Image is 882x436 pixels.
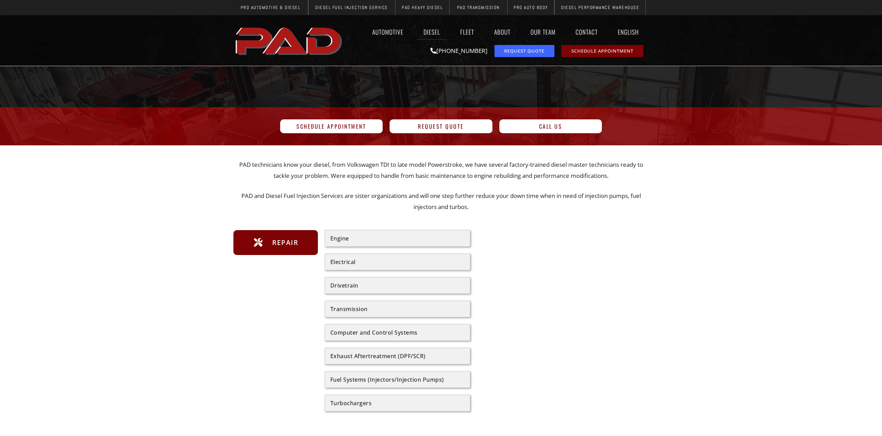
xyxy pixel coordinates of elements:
[233,22,346,59] img: The image shows the word "PAD" in bold, red, uppercase letters with a slight shadow effect.
[315,5,388,10] span: Diesel Fuel Injection Service
[524,24,562,40] a: Our Team
[390,119,492,133] a: Request Quote
[499,119,602,133] a: Call Us
[330,377,465,382] div: Fuel Systems (Injectors/Injection Pumps)
[561,5,639,10] span: Diesel Performance Warehouse
[280,119,383,133] a: Schedule Appointment
[417,24,447,40] a: Diesel
[330,236,465,241] div: Engine
[504,49,544,53] span: Request Quote
[571,49,633,53] span: Schedule Appointment
[454,24,481,40] a: Fleet
[457,5,500,10] span: PAD Transmission
[488,24,517,40] a: About
[561,45,643,57] a: schedule repair or service appointment
[539,124,562,129] span: Call Us
[330,259,465,265] div: Electrical
[241,5,301,10] span: Pro Automotive & Diesel
[514,5,548,10] span: Pro Auto Body
[402,5,443,10] span: PAD Heavy Diesel
[430,47,488,55] a: [PHONE_NUMBER]
[346,24,649,40] nav: Menu
[330,400,465,406] div: Turbochargers
[569,24,604,40] a: Contact
[296,124,366,129] span: Schedule Appointment
[495,45,554,57] a: request a service or repair quote
[418,124,464,129] span: Request Quote
[330,306,465,312] div: Transmission
[330,330,465,335] div: Computer and Control Systems
[233,159,649,182] p: PAD technicians know your diesel, from Volkswagen TDI to late model Powerstroke, we have several ...
[330,283,465,288] div: Drivetrain
[366,24,410,40] a: Automotive
[330,353,465,359] div: Exhaust Aftertreatment (DPF/SCR)
[233,22,346,59] a: pro automotive and diesel home page
[611,24,649,40] a: English
[233,190,649,213] p: PAD and Diesel Fuel Injection Services are sister organizations and will one step further reduce ...
[270,237,298,248] span: Repair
